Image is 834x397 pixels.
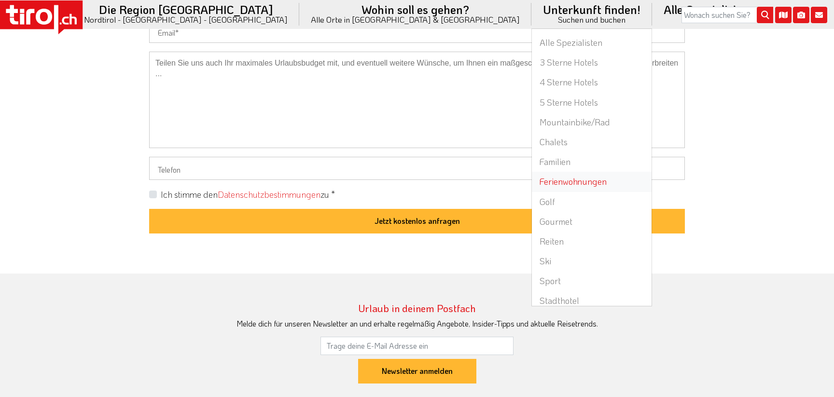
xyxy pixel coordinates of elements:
[84,15,288,24] small: Nordtirol - [GEOGRAPHIC_DATA] - [GEOGRAPHIC_DATA]
[793,7,809,23] i: Fotogalerie
[532,93,652,112] a: 5 Sterne Hotels
[532,53,652,72] a: 3 Sterne Hotels
[532,72,652,92] a: 4 Sterne Hotels
[811,7,827,23] i: Kontakt
[218,189,320,200] a: Datenschutzbestimmungen
[532,271,652,291] a: Sport
[311,15,520,24] small: Alle Orte in [GEOGRAPHIC_DATA] & [GEOGRAPHIC_DATA]
[532,212,652,232] a: Gourmet
[681,7,773,23] input: Wonach suchen Sie?
[543,15,640,24] small: Suchen und buchen
[532,251,652,271] a: Ski
[532,172,652,192] a: Ferienwohnungen
[149,209,685,234] button: Jetzt kostenlos anfragen
[532,192,652,212] a: Golf
[149,318,685,329] div: Melde dich für unseren Newsletter an und erhalte regelmäßig Angebote, Insider-Tipps und aktuelle ...
[532,132,652,152] a: Chalets
[358,359,476,384] input: Newsletter anmelden
[320,337,514,355] input: Trage deine E-Mail Adresse ein
[532,291,652,311] a: Stadthotel
[532,112,652,132] a: Mountainbike/Rad
[161,189,335,201] label: Ich stimme den zu *
[532,232,652,251] a: Reiten
[532,152,652,172] a: Familien
[775,7,792,23] i: Karte öffnen
[149,302,685,314] h3: Urlaub in deinem Postfach
[532,33,652,53] a: Alle Spezialisten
